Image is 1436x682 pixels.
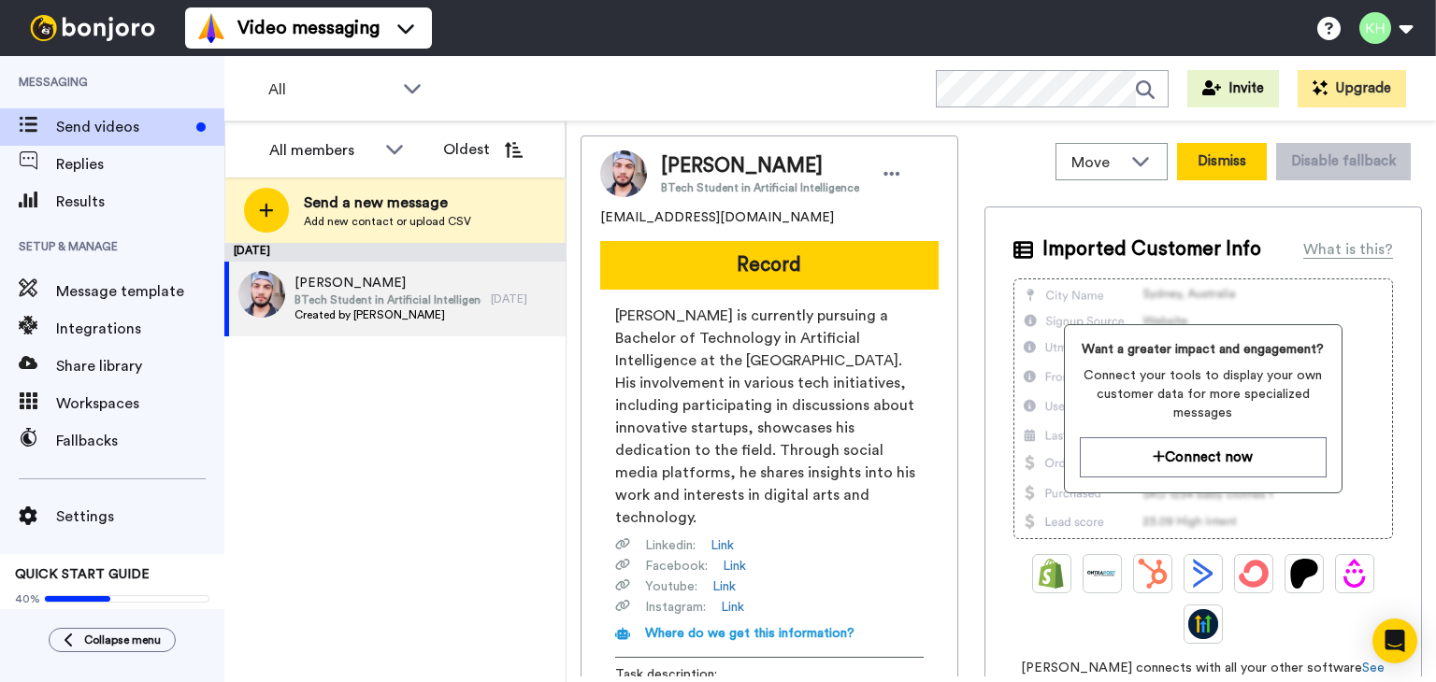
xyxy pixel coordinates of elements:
[294,274,481,292] span: [PERSON_NAME]
[1239,559,1269,589] img: ConvertKit
[1289,559,1319,589] img: Patreon
[645,536,696,555] span: Linkedin :
[1340,559,1370,589] img: Drip
[429,131,537,168] button: Oldest
[600,241,939,290] button: Record
[645,557,708,575] span: Facebook :
[615,305,924,529] span: [PERSON_NAME] is currently pursuing a Bachelor of Technology in Artificial Intelligence at the [G...
[56,505,224,528] span: Settings
[56,116,189,138] span: Send videos
[1188,559,1218,589] img: ActiveCampaign
[600,208,834,227] span: [EMAIL_ADDRESS][DOMAIN_NAME]
[49,628,176,652] button: Collapse menu
[1372,618,1417,663] div: Open Intercom Messenger
[304,192,471,214] span: Send a new message
[1187,70,1279,107] button: Invite
[711,536,734,555] a: Link
[56,430,224,452] span: Fallbacks
[268,78,394,101] span: All
[56,191,224,213] span: Results
[237,15,380,41] span: Video messaging
[661,152,859,180] span: [PERSON_NAME]
[1087,559,1117,589] img: Ontraport
[1188,609,1218,639] img: GoHighLevel
[15,568,150,581] span: QUICK START GUIDE
[22,15,163,41] img: bj-logo-header-white.svg
[1071,151,1122,174] span: Move
[1177,143,1267,180] button: Dismiss
[1080,366,1327,422] span: Connect your tools to display your own customer data for more specialized messages
[238,271,285,318] img: ad3ed8e9-57e5-47d6-929d-71b30c50def1.jpg
[56,318,224,340] span: Integrations
[645,577,697,596] span: Youtube :
[224,243,566,262] div: [DATE]
[600,150,647,197] img: Image of Rudraansh Mishra
[712,577,736,596] a: Link
[56,355,224,377] span: Share library
[304,214,471,229] span: Add new contact or upload CSV
[269,139,376,162] div: All members
[294,307,481,322] span: Created by [PERSON_NAME]
[1138,559,1168,589] img: Hubspot
[1303,238,1393,261] div: What is this?
[196,13,226,43] img: vm-color.svg
[1080,340,1327,359] span: Want a greater impact and engagement?
[645,598,706,617] span: Instagram :
[1298,70,1406,107] button: Upgrade
[1080,437,1327,477] button: Connect now
[294,292,481,307] span: BTech Student in Artificial Intelligence
[1037,559,1067,589] img: Shopify
[661,180,859,195] span: BTech Student in Artificial Intelligence
[56,153,224,176] span: Replies
[1042,235,1261,263] span: Imported Customer Info
[15,591,40,606] span: 40%
[1276,143,1411,180] button: Disable fallback
[721,598,744,617] a: Link
[645,627,854,640] span: Where do we get this information?
[723,557,746,575] a: Link
[56,392,224,415] span: Workspaces
[56,280,224,303] span: Message template
[84,632,161,647] span: Collapse menu
[491,291,556,306] div: [DATE]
